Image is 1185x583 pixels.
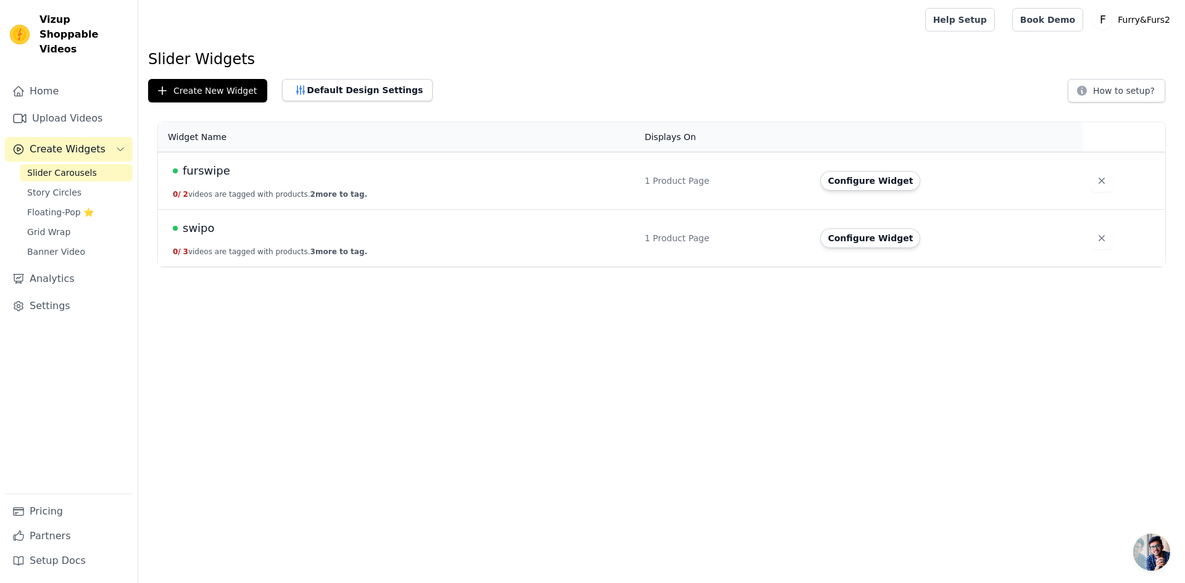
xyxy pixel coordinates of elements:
span: 2 [183,190,188,199]
span: 3 [183,247,188,256]
text: F [1100,14,1106,26]
a: How to setup? [1068,88,1165,99]
button: Default Design Settings [282,79,433,101]
a: Help Setup [925,8,995,31]
a: Book Demo [1012,8,1083,31]
span: Slider Carousels [27,167,97,179]
a: Floating-Pop ⭐ [20,204,133,221]
h1: Slider Widgets [148,49,1175,69]
a: Home [5,79,133,104]
button: Delete widget [1091,170,1113,192]
button: Create Widgets [5,137,133,162]
span: Vizup Shoppable Videos [39,12,128,57]
a: Partners [5,524,133,548]
span: 0 / [173,190,181,199]
p: Furry&Furs2 [1113,9,1175,31]
span: Live Published [173,226,178,231]
a: Analytics [5,267,133,291]
span: swipo [183,220,215,237]
span: Live Published [173,168,178,173]
a: Upload Videos [5,106,133,131]
span: Banner Video [27,246,85,258]
span: Story Circles [27,186,81,199]
button: Configure Widget [820,228,920,248]
button: 0/ 3videos are tagged with products.3more to tag. [173,247,367,257]
a: Story Circles [20,184,133,201]
span: Create Widgets [30,142,106,157]
img: Vizup [10,25,30,44]
button: F Furry&Furs2 [1093,9,1175,31]
a: Slider Carousels [20,164,133,181]
span: 3 more to tag. [310,247,367,256]
a: Pricing [5,499,133,524]
span: 0 / [173,247,181,256]
a: Settings [5,294,133,318]
button: Create New Widget [148,79,267,102]
div: 1 Product Page [644,232,805,244]
span: Floating-Pop ⭐ [27,206,94,218]
a: Setup Docs [5,548,133,573]
a: Banner Video [20,243,133,260]
span: Grid Wrap [27,226,70,238]
button: Configure Widget [820,171,920,191]
span: 2 more to tag. [310,190,367,199]
button: Delete widget [1091,227,1113,249]
th: Displays On [637,122,813,152]
button: How to setup? [1068,79,1165,102]
th: Widget Name [158,122,637,152]
button: 0/ 2videos are tagged with products.2more to tag. [173,189,367,199]
div: 1 Product Page [644,175,805,187]
span: furswipe [183,162,230,180]
div: Aprire la chat [1133,534,1170,571]
a: Grid Wrap [20,223,133,241]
